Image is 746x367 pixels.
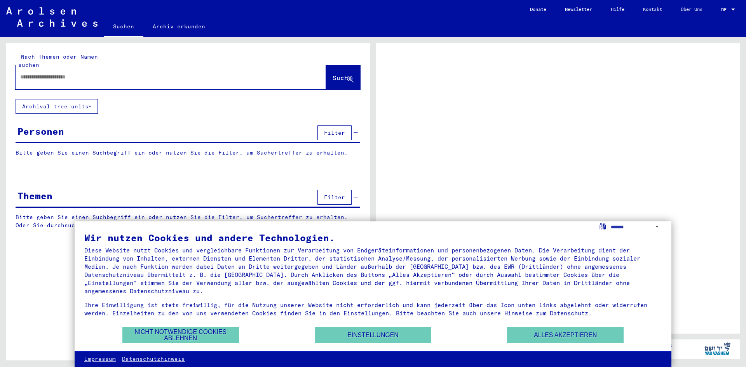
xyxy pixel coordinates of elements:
div: Wir nutzen Cookies und andere Technologien. [84,233,662,242]
span: DE [721,7,730,12]
button: Suche [326,65,360,89]
div: Themen [17,189,52,203]
div: Personen [17,124,64,138]
label: Sprache auswählen [599,223,607,230]
div: Ihre Einwilligung ist stets freiwillig, für die Nutzung unserer Website nicht erforderlich und ka... [84,301,662,317]
p: Bitte geben Sie einen Suchbegriff ein oder nutzen Sie die Filter, um Suchertreffer zu erhalten. [16,149,360,157]
select: Sprache auswählen [611,221,662,233]
p: Bitte geben Sie einen Suchbegriff ein oder nutzen Sie die Filter, um Suchertreffer zu erhalten. O... [16,213,360,230]
button: Archival tree units [16,99,98,114]
mat-label: Nach Themen oder Namen suchen [18,53,98,68]
button: Filter [317,190,352,205]
a: Impressum [84,355,116,363]
a: Suchen [104,17,143,37]
button: Nicht notwendige Cookies ablehnen [122,327,239,343]
button: Alles akzeptieren [507,327,624,343]
img: Arolsen_neg.svg [6,7,98,27]
a: Datenschutzhinweis [122,355,185,363]
div: Diese Website nutzt Cookies und vergleichbare Funktionen zur Verarbeitung von Endgeräteinformatio... [84,246,662,295]
span: Suche [333,74,352,82]
a: Archiv erkunden [143,17,214,36]
span: Filter [324,194,345,201]
img: yv_logo.png [703,339,732,358]
button: Filter [317,125,352,140]
button: Einstellungen [315,327,431,343]
span: Filter [324,129,345,136]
